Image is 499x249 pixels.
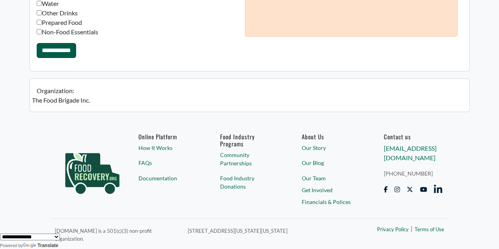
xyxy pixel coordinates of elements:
a: FAQs [138,159,197,167]
a: How It Works [138,144,197,152]
a: Get Involved [302,186,361,194]
a: [PHONE_NUMBER] [384,169,443,178]
a: [EMAIL_ADDRESS][DOMAIN_NAME] [384,144,437,161]
a: Documentation [138,174,197,182]
label: Non-Food Essentials [37,27,98,37]
a: Our Team [302,174,361,182]
a: Terms of Use [415,226,444,234]
span: | [411,224,413,233]
a: Our Story [302,144,361,152]
a: Our Blog [302,159,361,167]
a: Community Partnerships [220,151,279,167]
img: Google Translate [23,243,37,249]
input: Other Drinks [37,10,42,15]
div: The Food Brigade Inc. [32,86,458,105]
p: [STREET_ADDRESS][US_STATE][US_STATE] [188,226,345,235]
a: Food Industry Donations [220,174,279,191]
input: Prepared Food [37,20,42,25]
img: food_recovery_green_logo-76242d7a27de7ed26b67be613a865d9c9037ba317089b267e0515145e5e51427.png [57,133,128,208]
h6: Food Industry Programs [220,133,279,147]
h6: Online Platform [138,133,197,140]
input: Water [37,1,42,6]
h6: Contact us [384,133,443,140]
a: Translate [23,243,58,248]
a: About Us [302,133,361,140]
label: Organization: [32,86,458,95]
input: Non-Food Essentials [37,29,42,34]
a: Privacy Policy [377,226,409,234]
label: Other Drinks [37,8,78,18]
a: Financials & Polices [302,198,361,206]
p: [DOMAIN_NAME] is a 501(c)(3) non-profit organization. [55,226,178,243]
label: Prepared Food [37,18,82,27]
